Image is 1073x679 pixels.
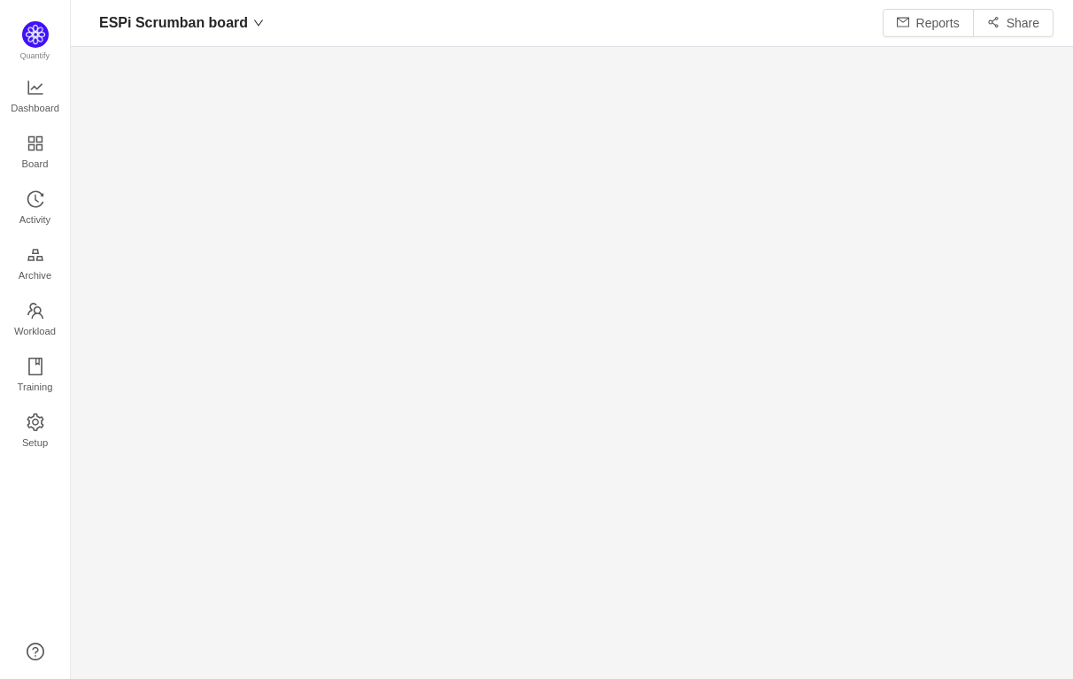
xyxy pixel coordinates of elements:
a: Workload [27,303,44,338]
i: icon: history [27,190,44,208]
span: Setup [22,425,48,460]
span: Workload [14,313,56,349]
span: Training [17,369,52,405]
span: Board [22,146,49,181]
i: icon: setting [27,413,44,431]
img: Quantify [22,21,49,48]
i: icon: line-chart [27,79,44,96]
span: Activity [19,202,50,237]
span: Dashboard [11,90,59,126]
a: icon: question-circle [27,643,44,660]
a: Board [27,135,44,171]
a: Training [27,359,44,394]
span: ESPi Scrumban board [99,9,248,37]
i: icon: book [27,358,44,375]
button: icon: share-altShare [973,9,1054,37]
span: Archive [19,258,51,293]
i: icon: down [253,18,264,28]
a: Archive [27,247,44,282]
i: icon: team [27,302,44,320]
span: Quantify [20,51,50,60]
a: Dashboard [27,80,44,115]
a: Activity [27,191,44,227]
button: icon: mailReports [883,9,974,37]
i: icon: gold [27,246,44,264]
i: icon: appstore [27,135,44,152]
a: Setup [27,414,44,450]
